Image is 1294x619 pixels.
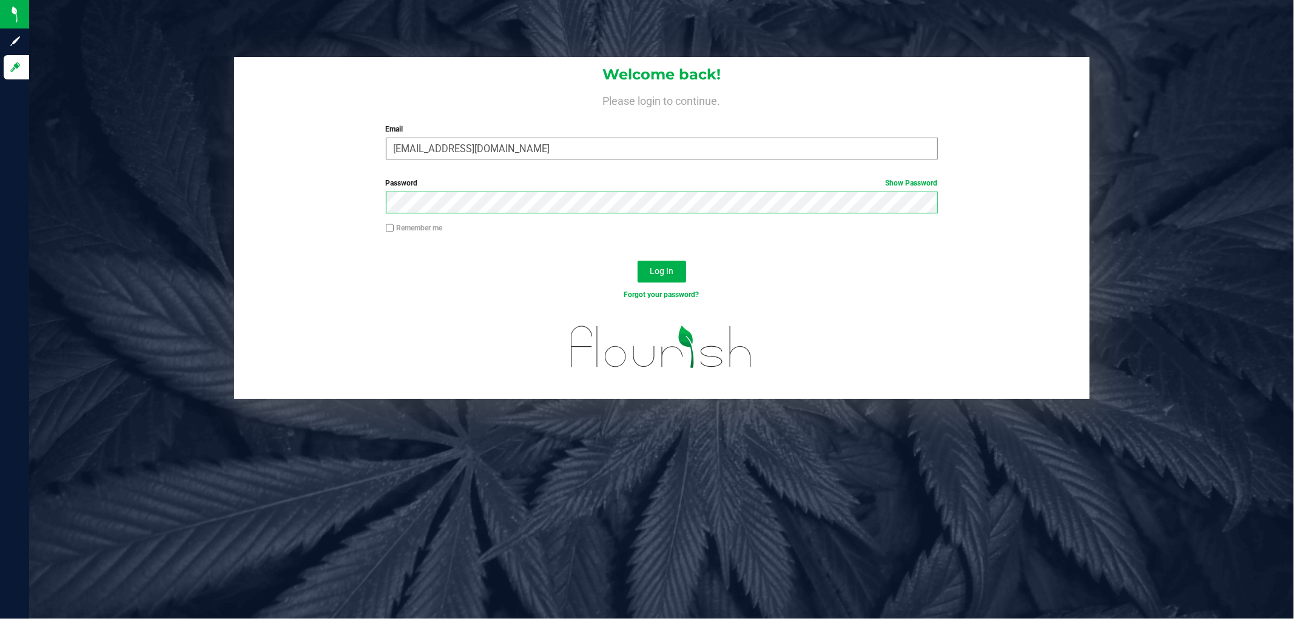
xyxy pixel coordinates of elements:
[650,266,673,276] span: Log In
[554,313,769,381] img: flourish_logo.svg
[386,124,938,135] label: Email
[624,290,699,299] a: Forgot your password?
[886,179,938,187] a: Show Password
[234,67,1090,82] h1: Welcome back!
[234,92,1090,107] h4: Please login to continue.
[386,224,394,232] input: Remember me
[638,261,686,283] button: Log In
[386,179,418,187] span: Password
[9,61,21,73] inline-svg: Log in
[9,35,21,47] inline-svg: Sign up
[386,223,443,233] label: Remember me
